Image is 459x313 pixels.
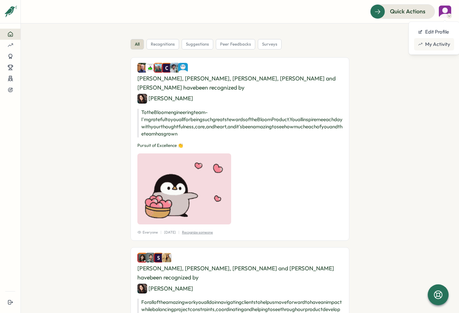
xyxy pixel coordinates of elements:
[137,284,193,293] div: [PERSON_NAME]
[135,41,140,47] span: all
[370,4,435,19] button: Quick Actions
[137,284,147,293] img: Kathy Cheng
[137,94,147,104] img: Kathy Cheng
[154,253,163,263] img: Sarah Lazarich
[137,63,147,73] img: Morgan Ludtke
[160,230,161,235] p: |
[220,41,251,47] span: peer feedbacks
[162,253,172,263] img: Antonella Guidoccio
[186,41,209,47] span: suggestions
[170,63,180,73] img: Eric McGarry
[137,153,231,224] img: Recognition Image
[137,253,147,263] img: Isabelle Hirschy
[151,41,175,47] span: recognitions
[137,94,193,104] div: [PERSON_NAME]
[137,143,342,149] p: Pursuit of Excellence 👏
[137,253,342,293] div: [PERSON_NAME], [PERSON_NAME], [PERSON_NAME] and [PERSON_NAME] have been recognized by
[137,109,342,137] p: To the Bloom engineering team - I'm grateful to you all for being such great stewards of the Bloo...
[182,230,213,235] p: Recognize someone
[162,63,172,73] img: Colin Buyck
[418,28,450,36] div: Edit Profile
[390,7,425,16] span: Quick Actions
[164,230,176,235] p: [DATE]
[178,230,179,235] p: |
[146,63,155,73] img: Yazeed Loonat
[178,63,188,73] img: Sarah Keller
[137,230,158,235] span: Everyone
[262,41,277,47] span: surveys
[439,6,451,18] img: Tallulah Kay
[137,63,342,104] div: [PERSON_NAME], [PERSON_NAME], [PERSON_NAME], [PERSON_NAME] and [PERSON_NAME] have been recognized by
[154,63,163,73] img: Emily Jablonski
[414,38,454,50] a: My Activity
[414,26,454,38] a: Edit Profile
[418,41,450,48] div: My Activity
[146,253,155,263] img: Nick Norena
